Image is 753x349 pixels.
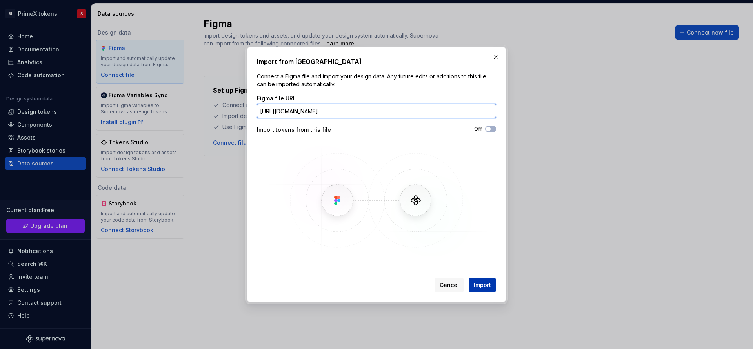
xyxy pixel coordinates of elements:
div: Import tokens from this file [257,126,376,134]
input: https://figma.com/file/... [257,104,496,118]
h2: Import from [GEOGRAPHIC_DATA] [257,57,496,66]
button: Import [469,278,496,292]
label: Figma file URL [257,95,296,102]
span: Cancel [440,281,459,289]
button: Cancel [435,278,464,292]
label: Off [474,126,482,132]
p: Connect a Figma file and import your design data. Any future edits or additions to this file can ... [257,73,496,88]
span: Import [474,281,491,289]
